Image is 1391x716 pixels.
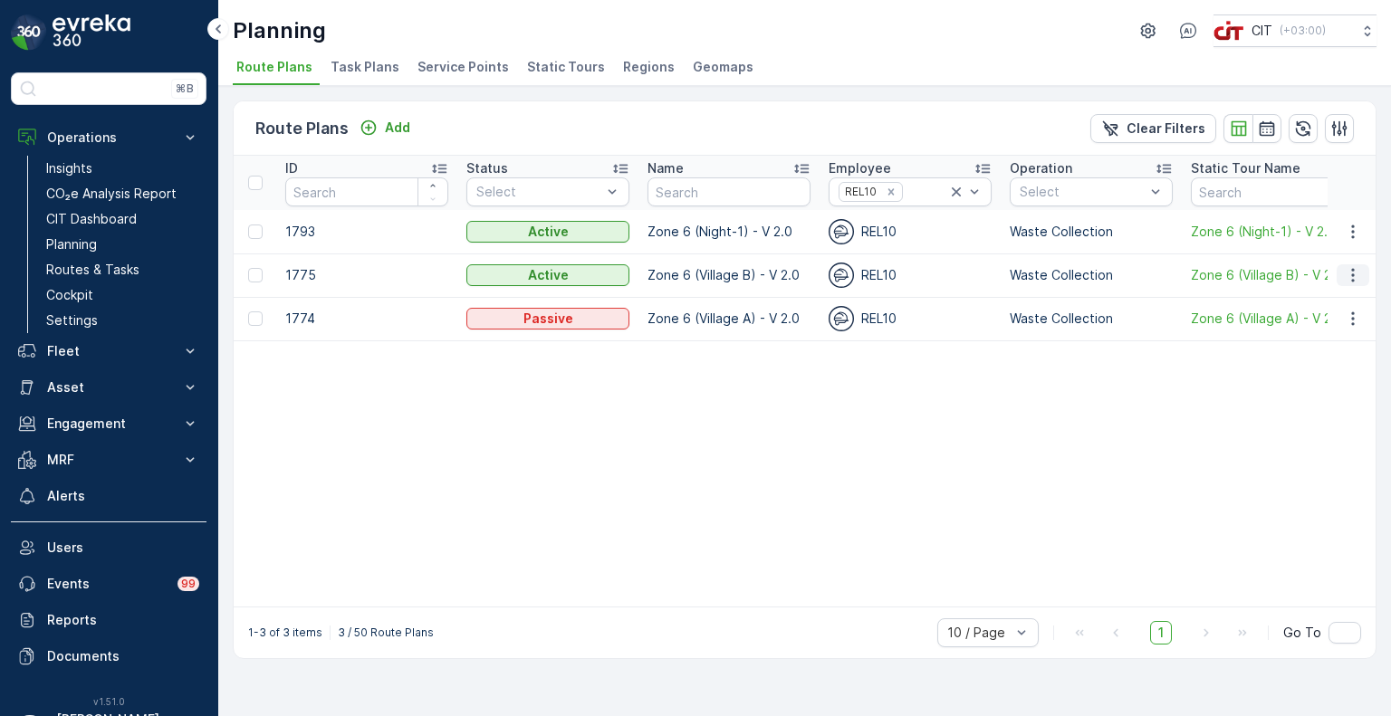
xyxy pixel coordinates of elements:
p: 1775 [285,266,448,284]
input: Search [285,177,448,206]
p: Name [648,159,684,177]
span: Service Points [417,58,509,76]
p: Events [47,575,167,593]
div: Toggle Row Selected [248,268,263,282]
img: cit-logo_pOk6rL0.png [1214,21,1244,41]
img: svg%3e [829,263,854,288]
p: Waste Collection [1010,223,1173,241]
p: Static Tour Name [1191,159,1300,177]
img: logo [11,14,47,51]
span: Regions [623,58,675,76]
div: REL10 [829,219,992,244]
p: 1-3 of 3 items [248,625,322,640]
input: Search [1191,177,1354,206]
p: CO₂e Analysis Report [46,185,177,203]
a: CO₂e Analysis Report [39,181,206,206]
a: Routes & Tasks [39,257,206,282]
p: Planning [46,235,97,253]
a: Insights [39,156,206,181]
a: Reports [11,602,206,638]
button: MRF [11,442,206,478]
p: Settings [46,311,98,329]
p: Employee [829,159,891,177]
p: Operations [47,129,170,147]
a: CIT Dashboard [39,206,206,232]
p: ( +03:00 ) [1280,24,1326,38]
p: Fleet [47,342,170,360]
a: Documents [11,638,206,674]
p: Users [47,539,199,557]
button: Passive [466,308,629,329]
p: Routes & Tasks [46,261,139,279]
p: Engagement [47,415,170,433]
button: CIT(+03:00) [1214,14,1377,47]
p: Passive [523,310,573,328]
p: Alerts [47,487,199,505]
p: ID [285,159,298,177]
p: ⌘B [176,81,194,96]
p: Waste Collection [1010,310,1173,328]
a: Zone 6 (Village B) - V 2.0 [1191,266,1354,284]
p: Clear Filters [1127,119,1205,138]
p: Active [528,266,569,284]
a: Planning [39,232,206,257]
button: Operations [11,119,206,156]
div: Remove REL10 [881,185,901,199]
a: Zone 6 (Night-1) - V 2.0 [1191,223,1354,241]
p: 1774 [285,310,448,328]
p: Asset [47,378,170,396]
p: Insights [46,159,92,177]
button: Asset [11,369,206,406]
a: Cockpit [39,282,206,308]
p: 3 / 50 Route Plans [338,625,434,640]
p: Waste Collection [1010,266,1173,284]
p: Planning [233,16,326,45]
p: Operation [1010,159,1072,177]
button: Clear Filters [1090,114,1216,143]
p: Add [385,119,410,137]
a: Alerts [11,478,206,514]
span: Task Plans [331,58,399,76]
p: Documents [47,647,199,665]
p: Status [466,159,508,177]
button: Fleet [11,333,206,369]
span: Static Tours [527,58,605,76]
img: logo_dark-DEwI_e13.png [53,14,130,51]
input: Search [648,177,811,206]
span: Go To [1283,624,1321,642]
img: svg%3e [829,219,854,244]
p: MRF [47,451,170,469]
p: 99 [180,576,196,591]
p: Zone 6 (Village B) - V 2.0 [648,266,811,284]
div: REL10 [829,306,992,331]
p: Reports [47,611,199,629]
button: Add [352,117,417,138]
p: Zone 6 (Night-1) - V 2.0 [648,223,811,241]
p: Select [1020,183,1145,201]
a: Users [11,530,206,566]
p: CIT [1252,22,1272,40]
img: svg%3e [829,306,854,331]
button: Active [466,264,629,286]
p: Select [476,183,601,201]
button: Active [466,221,629,243]
p: Route Plans [255,116,349,141]
span: v 1.51.0 [11,696,206,707]
div: Toggle Row Selected [248,311,263,326]
div: Toggle Row Selected [248,224,263,239]
div: REL10 [839,183,879,200]
p: 1793 [285,223,448,241]
a: Events99 [11,566,206,602]
div: REL10 [829,263,992,288]
p: Cockpit [46,286,93,304]
button: Engagement [11,406,206,442]
a: Zone 6 (Village A) - V 2.0 [1191,310,1354,328]
a: Settings [39,308,206,333]
span: Route Plans [236,58,312,76]
p: CIT Dashboard [46,210,137,228]
p: Active [528,223,569,241]
span: Geomaps [693,58,753,76]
